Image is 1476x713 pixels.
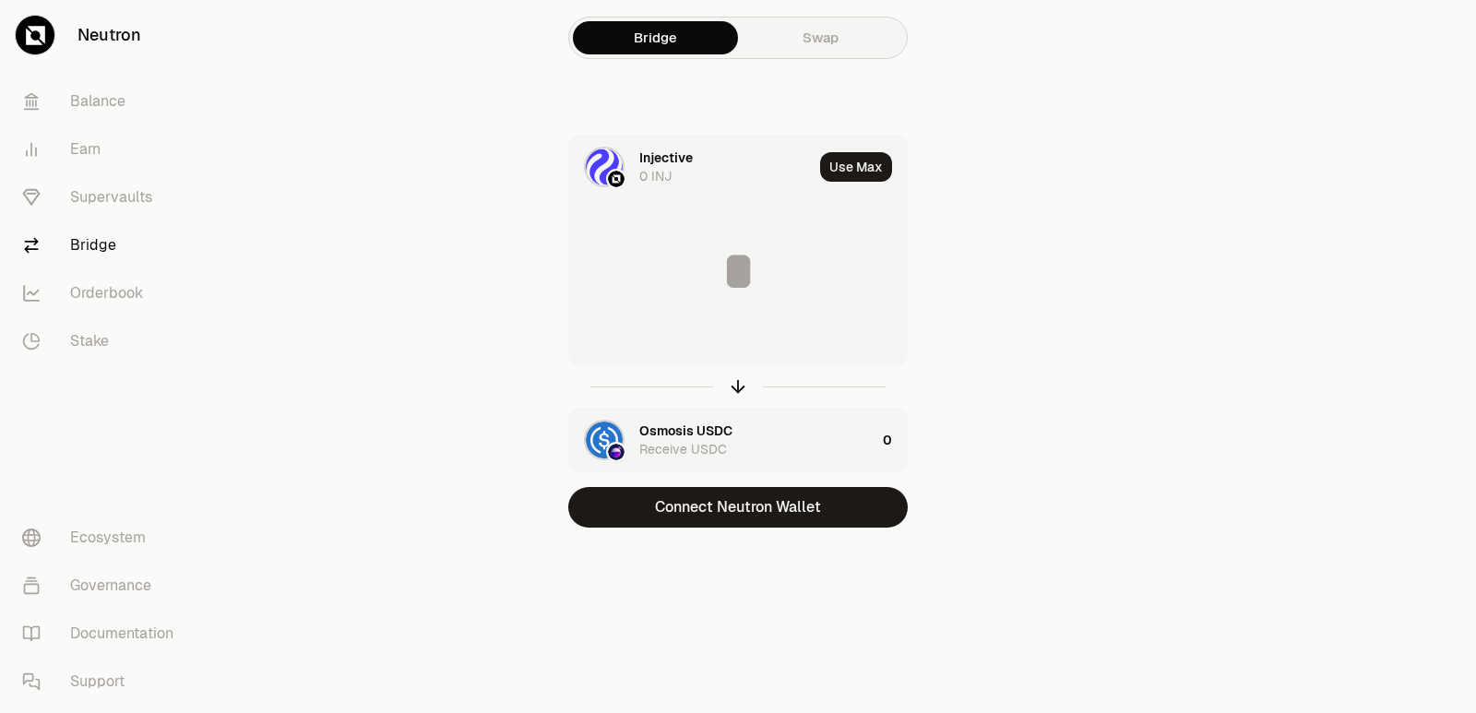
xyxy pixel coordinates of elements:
div: USDC LogoOsmosis LogoOsmosis USDCReceive USDC [569,409,875,471]
a: Bridge [573,21,738,54]
button: USDC LogoOsmosis LogoOsmosis USDCReceive USDC0 [569,409,907,471]
div: 0 INJ [639,167,672,185]
a: Bridge [7,221,199,269]
div: Osmosis USDC [639,422,732,440]
img: USDC Logo [586,422,623,458]
a: Earn [7,125,199,173]
button: Connect Neutron Wallet [568,487,908,528]
a: Documentation [7,610,199,658]
a: Support [7,658,199,706]
div: Receive USDC [639,440,727,458]
a: Orderbook [7,269,199,317]
a: Swap [738,21,903,54]
div: Injective [639,149,693,167]
div: 0 [883,409,907,471]
img: INJ Logo [586,149,623,185]
img: Neutron Logo [608,171,625,187]
a: Balance [7,77,199,125]
a: Ecosystem [7,514,199,562]
a: Stake [7,317,199,365]
button: Use Max [820,152,892,182]
a: Governance [7,562,199,610]
div: INJ LogoNeutron LogoInjective0 INJ [569,136,813,198]
img: Osmosis Logo [608,444,625,460]
a: Supervaults [7,173,199,221]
